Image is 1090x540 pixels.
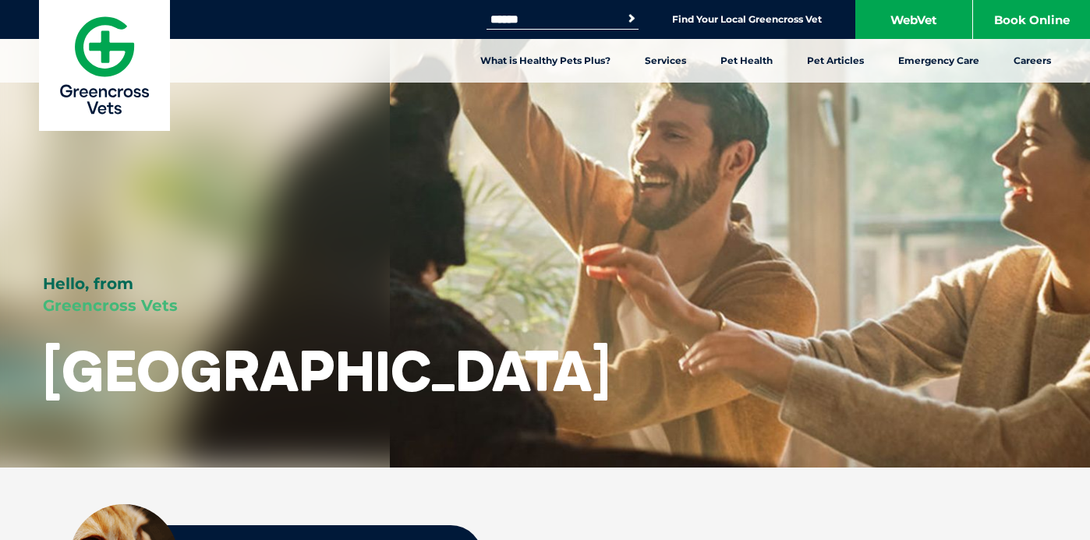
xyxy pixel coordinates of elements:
button: Search [624,11,639,26]
a: What is Healthy Pets Plus? [463,39,628,83]
a: Find Your Local Greencross Vet [672,13,822,26]
a: Pet Articles [790,39,881,83]
h1: [GEOGRAPHIC_DATA] [43,340,610,401]
span: Greencross Vets [43,296,178,315]
a: Emergency Care [881,39,996,83]
a: Services [628,39,703,83]
span: Hello, from [43,274,133,293]
a: Careers [996,39,1068,83]
a: Pet Health [703,39,790,83]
